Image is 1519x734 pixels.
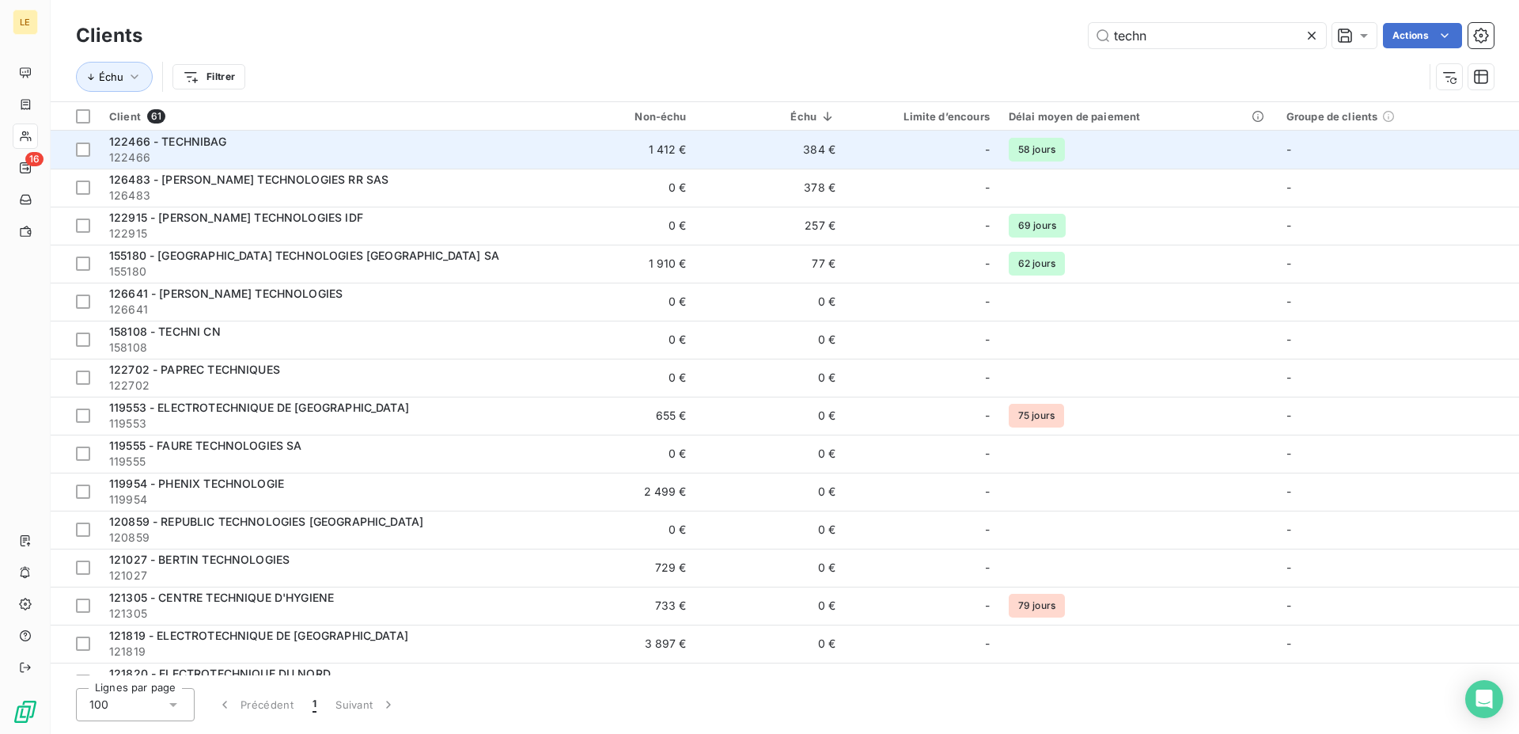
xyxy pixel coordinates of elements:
img: Logo LeanPay [13,699,38,724]
span: 1 [313,697,316,713]
td: 0 € [547,435,695,473]
td: 0 € [547,663,695,701]
td: 1 910 € [547,245,695,283]
span: 122915 - [PERSON_NAME] TECHNOLOGIES IDF [109,211,363,224]
span: - [1286,485,1291,498]
td: 0 € [696,397,845,435]
span: 119954 - PHENIX TECHNOLOGIE [109,477,284,490]
span: - [1286,561,1291,574]
span: 120859 [109,530,537,546]
span: 126483 - [PERSON_NAME] TECHNOLOGIES RR SAS [109,173,388,186]
span: 121819 - ELECTROTECHNIQUE DE [GEOGRAPHIC_DATA] [109,629,408,642]
button: Précédent [207,688,303,721]
span: - [985,560,990,576]
span: - [1286,447,1291,460]
div: Délai moyen de paiement [1009,110,1267,123]
span: 122915 [109,226,537,241]
span: - [985,674,990,690]
span: - [1286,371,1291,384]
span: Client [109,110,141,123]
td: 0 € [696,359,845,397]
span: - [1286,219,1291,232]
td: 378 € [696,169,845,207]
td: 729 € [547,549,695,587]
button: Suivant [326,688,406,721]
span: - [985,142,990,158]
td: 0 € [696,663,845,701]
td: 733 € [547,587,695,625]
span: - [985,484,990,500]
td: 2 499 € [547,473,695,511]
td: 655 € [547,397,695,435]
td: 0 € [696,321,845,359]
span: 121305 [109,606,537,622]
span: Échu [99,70,123,83]
span: - [985,598,990,614]
td: 0 € [547,283,695,321]
td: 257 € [696,207,845,245]
span: 119555 - FAURE TECHNOLOGIES SA [109,439,302,452]
div: Open Intercom Messenger [1465,680,1503,718]
span: 158108 [109,340,537,356]
span: - [985,180,990,196]
td: 0 € [547,169,695,207]
span: - [1286,295,1291,308]
td: 0 € [547,321,695,359]
span: - [985,218,990,234]
span: - [1286,257,1291,270]
td: 1 412 € [547,131,695,169]
div: Limite d’encours [854,110,990,123]
td: 0 € [696,625,845,663]
span: 79 jours [1009,594,1065,618]
button: Actions [1383,23,1462,48]
span: 122702 - PAPREC TECHNIQUES [109,363,280,376]
span: - [985,522,990,538]
span: 119553 [109,416,537,432]
span: - [1286,333,1291,346]
div: LE [13,10,38,35]
span: 126641 [109,302,537,318]
span: 126641 - [PERSON_NAME] TECHNOLOGIES [109,287,343,300]
span: 62 jours [1009,252,1065,276]
span: - [1286,599,1291,612]
span: 122702 [109,378,537,394]
span: 100 [89,697,108,713]
span: 122466 - TECHNIBAG [109,135,226,148]
span: Groupe de clients [1286,110,1378,123]
span: - [1286,675,1291,688]
button: Filtrer [172,64,245,89]
span: - [985,636,990,652]
td: 0 € [696,283,845,321]
span: - [985,408,990,424]
button: Échu [76,62,153,92]
span: 121305 - CENTRE TECHNIQUE D'HYGIENE [109,591,334,604]
span: - [1286,143,1291,156]
span: 158108 - TECHNI CN [109,325,221,338]
span: - [985,256,990,272]
span: 120859 - REPUBLIC TECHNOLOGIES [GEOGRAPHIC_DATA] [109,515,423,528]
span: 155180 [109,264,537,280]
span: - [1286,409,1291,422]
span: 155180 - [GEOGRAPHIC_DATA] TECHNOLOGIES [GEOGRAPHIC_DATA] SA [109,249,499,262]
span: 121820 - ELECTROTECHNIQUE DU NORD [109,667,331,680]
span: 121819 [109,644,537,660]
td: 77 € [696,245,845,283]
span: 126483 [109,188,537,203]
span: 58 jours [1009,138,1065,162]
td: 0 € [696,473,845,511]
td: 0 € [696,549,845,587]
div: Échu [706,110,835,123]
span: 122466 [109,150,537,165]
span: 121027 [109,568,537,584]
td: 0 € [547,511,695,549]
td: 0 € [696,511,845,549]
td: 3 897 € [547,625,695,663]
h3: Clients [76,21,142,50]
span: - [985,446,990,462]
button: 1 [303,688,326,721]
span: - [1286,181,1291,194]
span: 61 [147,109,165,124]
span: 119954 [109,492,537,508]
span: 119555 [109,454,537,470]
span: - [985,332,990,348]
